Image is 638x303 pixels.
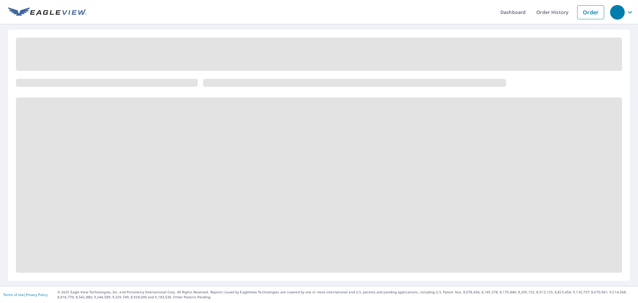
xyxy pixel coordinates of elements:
[577,5,604,19] a: Order
[3,292,24,297] a: Terms of Use
[26,292,48,297] a: Privacy Policy
[57,290,635,300] p: © 2025 Eagle View Technologies, Inc. and Pictometry International Corp. All Rights Reserved. Repo...
[3,293,48,297] p: |
[8,7,86,17] img: EV Logo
